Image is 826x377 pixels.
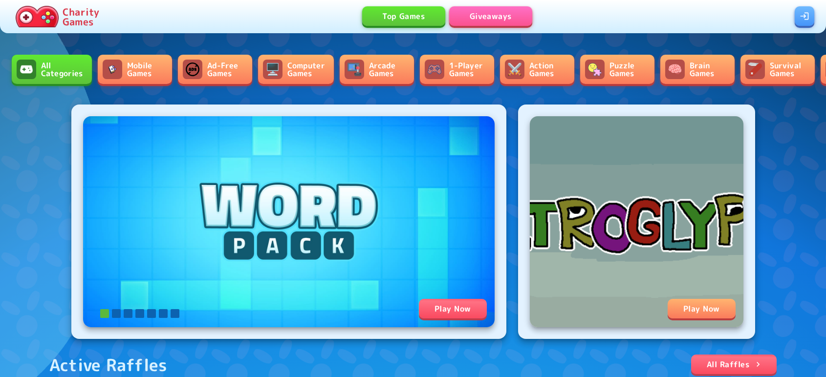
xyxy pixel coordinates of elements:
[660,55,735,84] a: Brain GamesBrain Games
[362,6,445,26] a: Top Games
[83,116,495,327] img: Word Pack
[530,116,743,327] img: Petroglyphs
[530,116,743,327] a: Play Now
[63,7,99,26] p: Charity Games
[449,6,532,26] a: Giveaways
[98,55,172,84] a: Mobile GamesMobile Games
[83,116,495,327] a: Play Now
[340,55,414,84] a: Arcade GamesArcade Games
[740,55,815,84] a: Survival GamesSurvival Games
[420,55,494,84] a: 1-Player Games1-Player Games
[12,55,92,84] a: All CategoriesAll Categories
[500,55,574,84] a: Action GamesAction Games
[178,55,252,84] a: Ad-Free GamesAd-Free Games
[49,355,168,375] div: Active Raffles
[16,6,59,27] img: Charity.Games
[12,4,103,29] a: Charity Games
[419,299,487,318] div: Play Now
[668,299,736,318] div: Play Now
[258,55,334,84] a: Computer GamesComputer Games
[691,355,777,374] a: All Raffles
[580,55,654,84] a: Puzzle GamesPuzzle Games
